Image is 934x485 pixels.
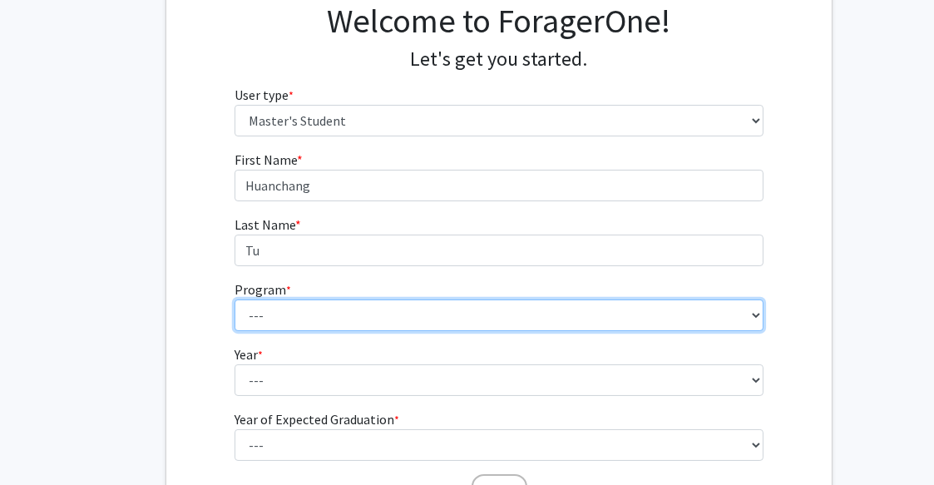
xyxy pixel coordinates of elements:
label: Program [235,280,291,299]
iframe: Chat [12,410,71,473]
label: User type [235,85,294,105]
span: Last Name [235,216,295,233]
span: First Name [235,151,297,168]
h1: Welcome to ForagerOne! [235,1,764,41]
label: Year of Expected Graduation [235,409,399,429]
label: Year [235,344,263,364]
h4: Let's get you started. [235,47,764,72]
